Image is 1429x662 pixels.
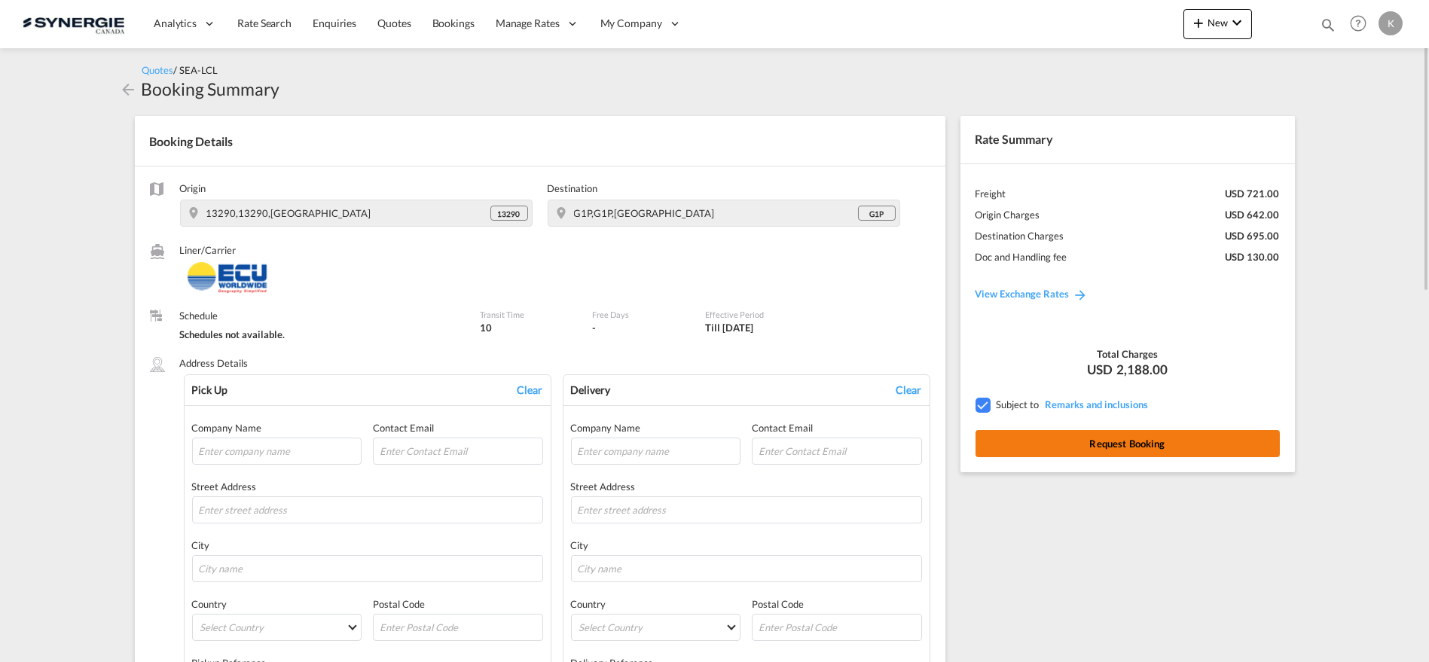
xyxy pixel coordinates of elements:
[1320,17,1336,39] div: icon-magnify
[752,421,922,435] div: Contact Email
[752,597,922,611] div: Postal Code
[180,356,249,370] label: Address Details
[1116,361,1168,379] span: 2,188.00
[571,555,922,582] input: City name
[1345,11,1371,36] span: Help
[180,328,465,341] div: Schedules not available.
[600,16,662,31] span: My Company
[976,250,1067,264] div: Doc and Handling fee
[1226,187,1280,200] div: USD 721.00
[1228,14,1246,32] md-icon: icon-chevron-down
[373,614,543,641] input: Enter Postal Code
[150,134,234,148] span: Booking Details
[1073,287,1089,302] md-icon: icon-arrow-right
[752,614,922,641] input: Enter Postal Code
[571,383,611,398] div: Delivery
[976,208,1040,221] div: Origin Charges
[180,261,274,294] img: ECU Worldwide
[1189,14,1208,32] md-icon: icon-plus 400-fg
[377,17,411,29] span: Quotes
[180,261,465,294] div: ECU Worldwide
[1189,17,1246,29] span: New
[313,17,356,29] span: Enquiries
[120,81,138,99] md-icon: icon-arrow-left
[976,430,1280,457] button: Request Booking
[142,64,174,76] span: Quotes
[1226,229,1280,243] div: USD 695.00
[480,309,577,320] label: Transit Time
[960,116,1295,163] div: Rate Summary
[180,243,465,257] label: Liner/Carrier
[1379,11,1403,35] div: K
[23,7,124,41] img: 1f56c880d42311ef80fc7dca854c8e59.png
[496,16,560,31] span: Manage Rates
[960,273,1104,315] a: View Exchange Rates
[154,16,197,31] span: Analytics
[592,309,689,320] label: Free Days
[192,383,228,398] div: Pick Up
[206,207,371,219] span: 13290,13290,France
[574,207,715,219] span: G1P,G1P,Canada
[976,361,1280,379] div: USD
[180,309,465,322] label: Schedule
[571,597,741,611] div: Country
[518,383,543,398] div: Clear
[192,480,543,493] div: Street Address
[498,209,521,219] span: 13290
[548,182,900,195] label: Destination
[571,538,922,552] div: City
[142,77,280,101] div: Booking Summary
[976,347,1280,361] div: Total Charges
[192,555,543,582] input: City name
[997,398,1040,410] span: Subject to
[373,597,543,611] div: Postal Code
[150,244,165,259] md-icon: /assets/icons/custom/liner-aaa8ad.svg
[120,77,142,101] div: icon-arrow-left
[705,321,753,334] div: Till 31 Aug 2025
[571,480,922,493] div: Street Address
[180,182,533,195] label: Origin
[192,597,362,611] div: Country
[752,438,922,465] input: Enter Contact Email
[174,64,218,76] span: / SEA-LCL
[869,209,884,219] span: G1P
[571,614,741,641] md-select: Select Country
[237,17,292,29] span: Rate Search
[896,383,922,398] div: Clear
[432,17,475,29] span: Bookings
[1226,250,1280,264] div: USD 130.00
[192,438,362,465] input: Enter company name
[1042,398,1149,410] span: REMARKSINCLUSIONS
[592,321,596,334] div: -
[480,321,577,334] div: 10
[571,438,741,465] input: Enter company name
[571,421,741,435] div: Company Name
[1226,208,1280,221] div: USD 642.00
[192,421,362,435] div: Company Name
[571,496,922,523] input: Enter street address
[373,421,543,435] div: Contact Email
[192,538,543,552] div: City
[1183,9,1252,39] button: icon-plus 400-fgNewicon-chevron-down
[976,187,1006,200] div: Freight
[373,438,543,465] input: Enter Contact Email
[192,614,362,641] md-select: Select Country
[1345,11,1379,38] div: Help
[976,229,1064,243] div: Destination Charges
[705,309,840,320] label: Effective Period
[1320,17,1336,33] md-icon: icon-magnify
[192,496,543,523] input: Enter street address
